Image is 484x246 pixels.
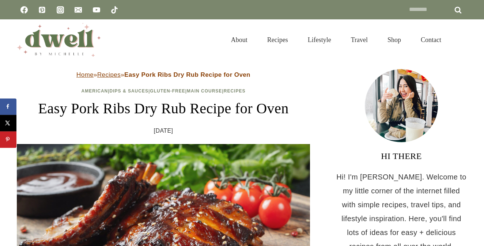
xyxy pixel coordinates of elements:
a: Recipes [257,27,298,53]
span: | | | | [82,88,246,94]
a: About [221,27,257,53]
a: Lifestyle [298,27,341,53]
a: Dips & Sauces [110,88,148,94]
span: » » [76,71,250,78]
strong: Easy Pork Ribs Dry Rub Recipe for Oven [124,71,250,78]
img: DWELL by michelle [17,23,101,57]
a: Email [71,3,86,17]
nav: Primary Navigation [221,27,451,53]
a: Facebook [17,3,31,17]
a: Travel [341,27,378,53]
a: Shop [378,27,411,53]
a: Recipes [97,71,121,78]
button: View Search Form [455,34,467,46]
a: Instagram [53,3,68,17]
h1: Easy Pork Ribs Dry Rub Recipe for Oven [17,98,310,120]
a: YouTube [89,3,104,17]
a: Home [76,71,94,78]
a: American [82,88,108,94]
a: Main Course [187,88,222,94]
a: Contact [411,27,451,53]
a: TikTok [107,3,122,17]
h3: HI THERE [336,150,467,163]
a: Gluten-Free [150,88,185,94]
a: Recipes [224,88,246,94]
a: Pinterest [35,3,49,17]
time: [DATE] [154,125,173,136]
